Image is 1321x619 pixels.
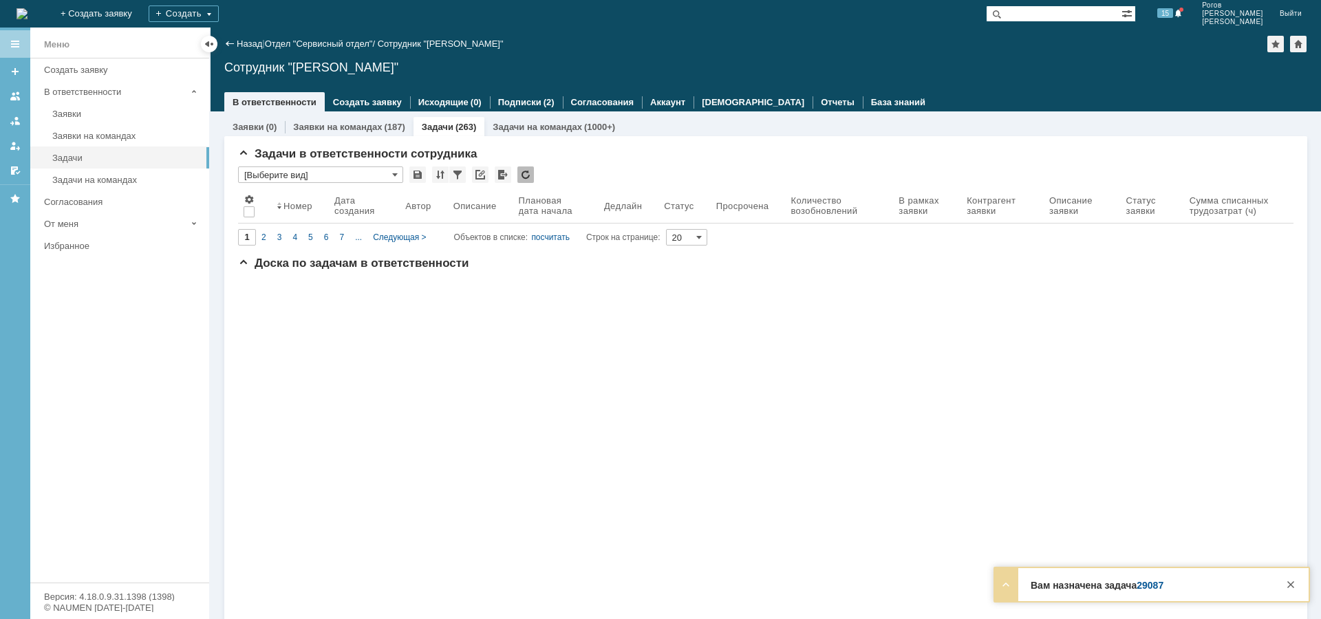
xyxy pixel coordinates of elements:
div: Сделать домашней страницей [1290,36,1307,52]
th: Плановая дата начала [513,188,599,224]
div: © NAUMEN [DATE]-[DATE] [44,603,195,612]
a: Заявки [233,122,264,132]
a: Задачи [47,147,206,169]
span: 3 [277,232,282,242]
a: Согласования [39,191,206,213]
div: Контрагент заявки [967,195,1027,216]
span: Объектов в списке: [454,232,528,242]
div: В ответственности [44,87,186,97]
div: Сохранить вид [409,166,426,183]
a: Отчеты [821,97,855,107]
div: Версия: 4.18.0.9.31.1398 (1398) [44,592,195,601]
div: Закрыть [1282,576,1299,593]
img: logo [17,8,28,19]
strong: Вам назначена задача [1031,580,1163,591]
span: 15 [1157,8,1173,18]
div: В рамках заявки [899,195,945,216]
div: (1000+) [584,122,615,132]
a: Создать заявку [4,61,26,83]
a: Задачи на командах [493,122,582,132]
a: Заявки в моей ответственности [4,110,26,132]
div: Плановая дата начала [519,195,582,216]
th: В рамках заявки [893,188,961,224]
a: Заявки на командах [293,122,382,132]
span: Следующая > [373,232,426,242]
div: Сотрудник "[PERSON_NAME]" [224,61,1307,74]
th: Статус заявки [1121,188,1184,224]
th: Просрочена [711,188,786,224]
div: Добавить в избранное [1267,36,1284,52]
th: Номер [271,188,329,224]
div: Меню [44,36,69,53]
span: 5 [308,232,313,242]
span: Настройки [244,194,255,205]
th: Дедлайн [599,188,658,224]
a: 29087 [1137,580,1163,591]
div: От меня [44,219,186,229]
span: Задачи в ответственности сотрудника [238,147,477,160]
div: Описание заявки [1049,195,1104,216]
th: Статус [658,188,710,224]
div: Автор [405,201,431,211]
div: Описание [453,201,497,211]
a: Создать заявку [39,59,206,80]
div: Скопировать ссылку на список [472,166,488,183]
a: Отдел "Сервисный отдел" [265,39,373,49]
div: (0) [266,122,277,132]
span: Расширенный поиск [1121,6,1135,19]
div: Скрыть меню [201,36,217,52]
div: (263) [455,122,476,132]
div: (2) [544,97,555,107]
span: 2 [261,232,266,242]
div: Номер [283,201,312,211]
span: 4 [292,232,297,242]
a: Заявки на командах [47,125,206,146]
div: Просрочена [716,201,769,211]
div: Сотрудник "[PERSON_NAME]" [378,39,504,49]
div: Экспорт списка [495,166,511,183]
div: Задачи на командах [52,175,201,185]
a: В ответственности [233,97,316,107]
span: ... [355,232,362,242]
a: [DEMOGRAPHIC_DATA] [702,97,804,107]
a: Подписки [498,97,541,107]
th: Количество возобновлений [785,188,893,224]
div: Задачи [52,153,201,163]
a: Аккаунт [650,97,685,107]
div: Количество возобновлений [791,195,877,216]
div: Фильтрация... [449,166,466,183]
a: Согласования [571,97,634,107]
div: Дата создания [334,195,383,216]
div: Заявки [52,109,201,119]
div: | [262,38,264,48]
span: [PERSON_NAME] [1202,10,1263,18]
div: Обновлять список [517,166,534,183]
div: Заявки на командах [52,131,201,141]
span: 7 [339,232,344,242]
div: Создать заявку [44,65,201,75]
a: Задачи на командах [47,169,206,191]
a: Исходящие [418,97,469,107]
div: / [265,39,378,49]
a: Перейти на домашнюю страницу [17,8,28,19]
div: Статус заявки [1126,195,1168,216]
div: посчитать [531,229,570,246]
span: [PERSON_NAME] [1202,18,1263,26]
span: Рогов [1202,1,1263,10]
div: Избранное [44,241,186,251]
div: Согласования [44,197,201,207]
div: (0) [471,97,482,107]
div: Развернуть [998,576,1014,593]
span: 6 [324,232,329,242]
a: Мои согласования [4,160,26,182]
div: Статус [664,201,694,211]
a: Создать заявку [333,97,402,107]
div: Создать [149,6,219,22]
th: Автор [400,188,448,224]
i: Строк на странице: [454,229,660,246]
div: (187) [384,122,405,132]
th: Контрагент заявки [961,188,1044,224]
th: Дата создания [329,188,400,224]
a: Задачи [422,122,453,132]
div: Дедлайн [604,201,642,211]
